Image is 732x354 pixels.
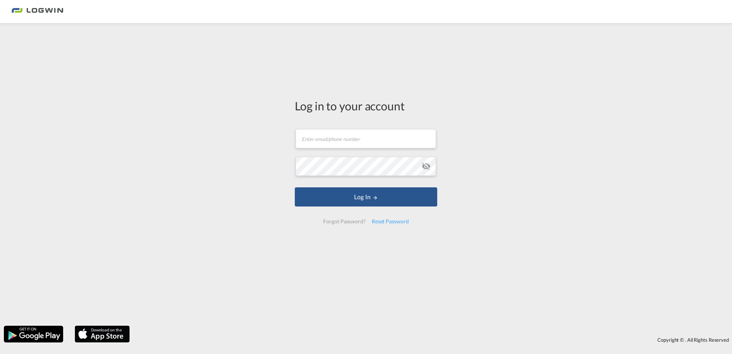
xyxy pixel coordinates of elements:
[295,98,437,114] div: Log in to your account
[74,325,131,343] img: apple.png
[295,187,437,206] button: LOGIN
[296,129,436,148] input: Enter email/phone number
[11,3,63,20] img: 2761ae10d95411efa20a1f5e0282d2d7.png
[369,215,412,228] div: Reset Password
[3,325,64,343] img: google.png
[422,162,431,171] md-icon: icon-eye-off
[134,333,732,346] div: Copyright © . All Rights Reserved
[320,215,368,228] div: Forgot Password?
